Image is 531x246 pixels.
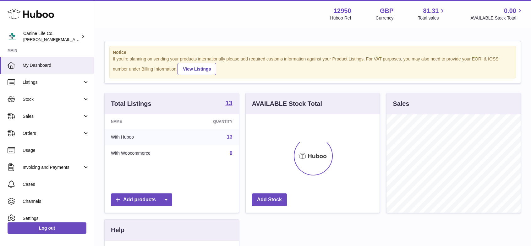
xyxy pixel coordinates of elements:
[393,100,409,108] h3: Sales
[23,31,80,43] div: Canine Life Co.
[23,96,83,102] span: Stock
[113,56,512,75] div: If you're planning on sending your products internationally please add required customs informati...
[23,181,89,187] span: Cases
[178,63,216,75] a: View Listings
[23,62,89,68] span: My Dashboard
[8,222,86,234] a: Log out
[23,164,83,170] span: Invoicing and Payments
[23,147,89,153] span: Usage
[252,100,322,108] h3: AVAILABLE Stock Total
[252,193,287,206] a: Add Stock
[23,37,126,42] span: [PERSON_NAME][EMAIL_ADDRESS][DOMAIN_NAME]
[105,145,188,162] td: With Woocommerce
[113,49,512,55] strong: Notice
[227,134,233,140] a: 13
[188,114,239,129] th: Quantity
[330,15,351,21] div: Huboo Ref
[418,7,446,21] a: 81.31 Total sales
[225,100,232,107] a: 13
[230,151,233,156] a: 9
[334,7,351,15] strong: 12950
[376,15,394,21] div: Currency
[8,32,17,41] img: kevin@clsgltd.co.uk
[111,226,124,234] h3: Help
[418,15,446,21] span: Total sales
[470,15,523,21] span: AVAILABLE Stock Total
[105,129,188,145] td: With Huboo
[23,113,83,119] span: Sales
[111,193,172,206] a: Add products
[23,215,89,221] span: Settings
[23,198,89,204] span: Channels
[111,100,151,108] h3: Total Listings
[225,100,232,106] strong: 13
[105,114,188,129] th: Name
[23,79,83,85] span: Listings
[470,7,523,21] a: 0.00 AVAILABLE Stock Total
[504,7,516,15] span: 0.00
[23,130,83,136] span: Orders
[380,7,393,15] strong: GBP
[423,7,439,15] span: 81.31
